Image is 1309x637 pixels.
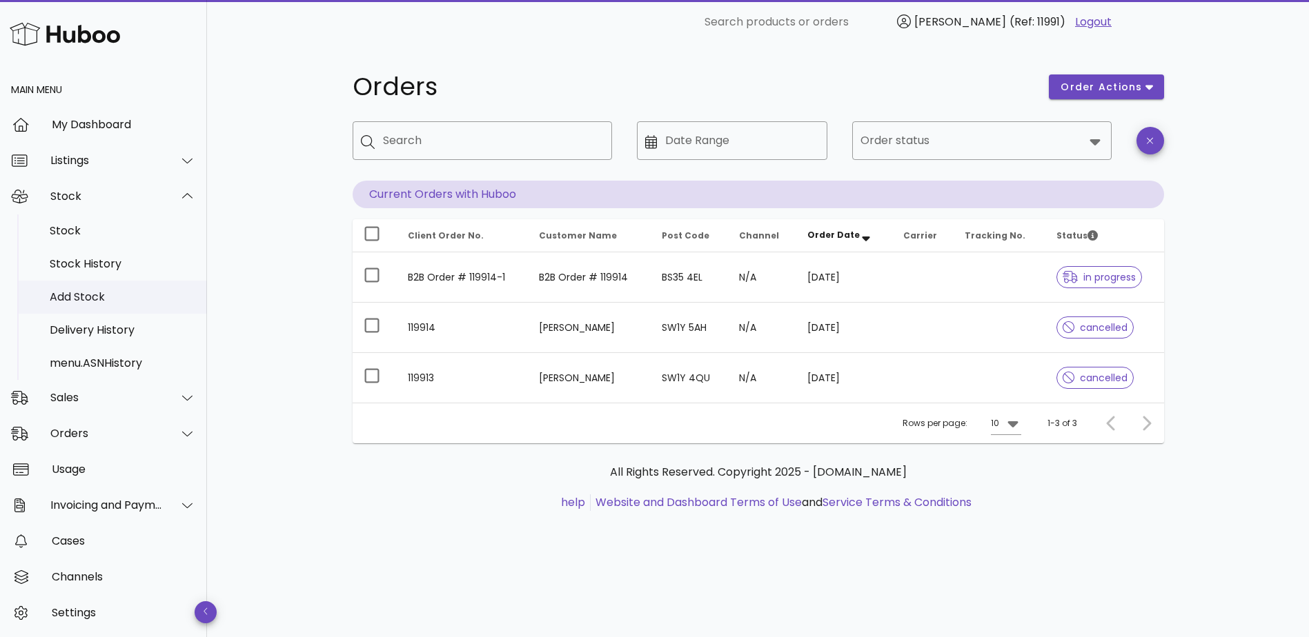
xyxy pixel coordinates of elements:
th: Client Order No. [397,219,529,252]
td: B2B Order # 119914 [528,252,650,303]
div: 10 [991,417,999,429]
td: SW1Y 4QU [651,353,728,403]
span: Tracking No. [965,230,1025,241]
td: [PERSON_NAME] [528,303,650,353]
div: Add Stock [50,290,196,303]
span: Status [1056,230,1098,241]
span: Post Code [662,230,709,241]
p: All Rights Reserved. Copyright 2025 - [DOMAIN_NAME] [364,464,1153,481]
div: 1-3 of 3 [1047,417,1077,429]
img: Huboo Logo [10,19,120,49]
th: Customer Name [528,219,650,252]
td: N/A [728,353,796,403]
div: Rows per page: [903,403,1021,443]
div: 10Rows per page: [991,412,1021,434]
p: Current Orders with Huboo [353,181,1164,208]
th: Channel [728,219,796,252]
span: order actions [1060,80,1143,94]
span: in progress [1063,272,1136,282]
div: Sales [50,391,163,404]
span: Channel [739,230,779,241]
li: and [591,494,972,511]
th: Order Date: Sorted descending. Activate to remove sorting. [796,219,892,252]
a: help [561,494,585,510]
div: Settings [52,606,196,619]
div: menu.ASNHistory [50,356,196,370]
td: 119913 [397,353,529,403]
div: Stock [50,190,163,203]
span: Client Order No. [408,230,484,241]
a: Website and Dashboard Terms of Use [596,494,802,510]
div: Delivery History [50,323,196,336]
th: Carrier [892,219,954,252]
span: Order Date [807,229,860,241]
th: Status [1045,219,1164,252]
div: My Dashboard [52,118,196,131]
th: Post Code [651,219,728,252]
a: Logout [1075,14,1112,30]
td: [DATE] [796,353,892,403]
span: cancelled [1063,323,1128,332]
span: Carrier [903,230,937,241]
td: N/A [728,303,796,353]
div: Invoicing and Payments [50,498,163,512]
button: order actions [1049,74,1163,99]
a: Service Terms & Conditions [823,494,972,510]
td: 119914 [397,303,529,353]
span: cancelled [1063,373,1128,383]
td: [DATE] [796,252,892,303]
div: Orders [50,427,163,440]
div: Usage [52,463,196,476]
td: SW1Y 5AH [651,303,728,353]
div: Cases [52,534,196,547]
td: N/A [728,252,796,303]
td: B2B Order # 119914-1 [397,252,529,303]
div: Listings [50,154,163,167]
td: BS35 4EL [651,252,728,303]
div: Order status [852,121,1112,160]
div: Channels [52,570,196,583]
span: [PERSON_NAME] [914,14,1006,30]
span: Customer Name [539,230,617,241]
div: Stock [50,224,196,237]
td: [DATE] [796,303,892,353]
div: Stock History [50,257,196,270]
span: (Ref: 11991) [1010,14,1065,30]
td: [PERSON_NAME] [528,353,650,403]
th: Tracking No. [954,219,1045,252]
h1: Orders [353,74,1033,99]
